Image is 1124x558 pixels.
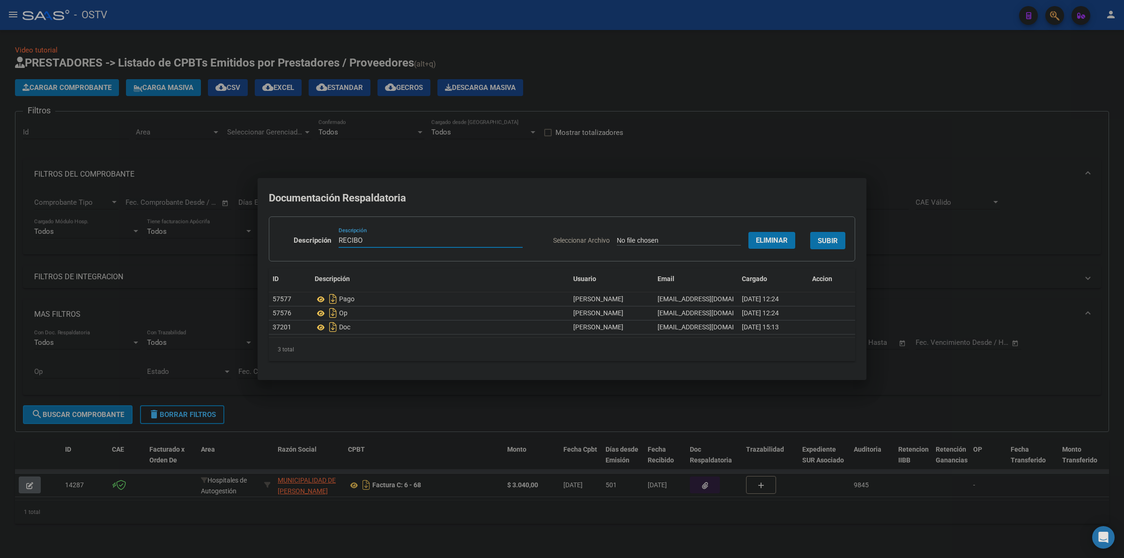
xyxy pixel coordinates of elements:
div: Open Intercom Messenger [1092,526,1115,549]
span: [EMAIL_ADDRESS][DOMAIN_NAME] [658,323,762,331]
p: Descripción [294,235,331,246]
span: Seleccionar Archivo [553,237,610,244]
datatable-header-cell: ID [269,269,311,289]
i: Descargar documento [327,305,339,320]
span: Accion [812,275,832,283]
span: Descripción [315,275,350,283]
span: [PERSON_NAME] [573,295,623,303]
datatable-header-cell: Accion [808,269,855,289]
i: Descargar documento [327,320,339,335]
datatable-header-cell: Descripción [311,269,569,289]
span: [EMAIL_ADDRESS][DOMAIN_NAME] [658,295,762,303]
span: Cargado [742,275,767,283]
span: Usuario [573,275,596,283]
i: Descargar documento [327,291,339,306]
span: Email [658,275,674,283]
span: 57577 [273,295,291,303]
div: 3 total [269,338,855,361]
button: Eliminar [748,232,795,249]
span: [PERSON_NAME] [573,309,623,317]
span: [DATE] 12:24 [742,295,779,303]
div: Doc [315,320,566,335]
span: ID [273,275,279,283]
div: Op [315,305,566,320]
datatable-header-cell: Email [654,269,738,289]
span: 37201 [273,323,291,331]
span: [DATE] 15:13 [742,323,779,331]
datatable-header-cell: Usuario [569,269,654,289]
h2: Documentación Respaldatoria [269,189,855,207]
span: SUBIR [818,237,838,245]
span: [EMAIL_ADDRESS][DOMAIN_NAME] [658,309,762,317]
datatable-header-cell: Cargado [738,269,808,289]
span: 57576 [273,309,291,317]
button: SUBIR [810,232,845,249]
div: Pago [315,291,566,306]
span: Eliminar [756,236,788,245]
span: [PERSON_NAME] [573,323,623,331]
span: [DATE] 12:24 [742,309,779,317]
